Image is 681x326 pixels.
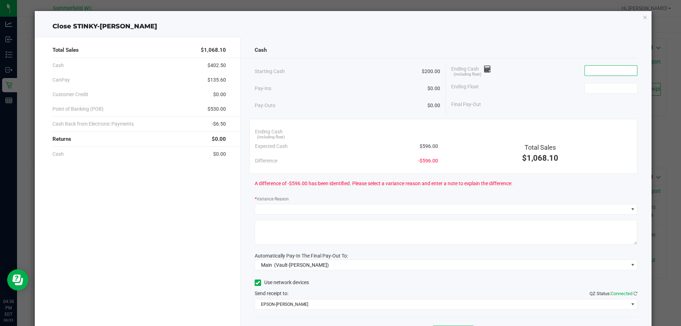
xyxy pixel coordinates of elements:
span: Send receipt to: [255,291,288,296]
span: Automatically Pay-In The Final Pay-Out To: [255,253,348,259]
span: Ending Float [451,83,479,94]
span: $402.50 [207,62,226,69]
span: $135.60 [207,76,226,84]
span: Ending Cash [451,65,491,76]
span: Pay-Outs [255,102,275,109]
span: Cash Back from Electronic Payments [52,120,134,128]
span: $596.00 [420,143,438,150]
span: Total Sales [525,144,556,151]
span: Pay-Ins [255,85,271,92]
span: Connected [611,291,632,296]
span: Cash [255,46,267,54]
span: $1,068.10 [522,154,558,162]
span: A difference of -$596.00 has been identified. Please select a variance reason and enter a note to... [255,180,512,187]
span: $200.00 [422,68,440,75]
span: $530.00 [207,105,226,113]
span: $0.00 [213,150,226,158]
span: Cash [52,62,64,69]
span: $1,068.10 [201,46,226,54]
span: CanPay [52,76,70,84]
span: (Vault-[PERSON_NAME]) [274,262,329,268]
span: $0.00 [427,85,440,92]
label: Variance Reason [255,196,289,202]
span: Difference [255,157,277,165]
span: QZ Status: [589,291,637,296]
span: Ending Cash [255,128,283,136]
span: Expected Cash [255,143,288,150]
span: Main [261,262,272,268]
span: $0.00 [212,135,226,143]
span: Customer Credit [52,91,88,98]
span: Total Sales [52,46,79,54]
span: -$596.00 [418,157,438,165]
label: Use network devices [255,279,309,286]
div: Close STINKY-[PERSON_NAME] [35,22,652,31]
span: (including float) [454,72,481,78]
span: $0.00 [427,102,440,109]
span: EPSON-[PERSON_NAME] [255,299,629,309]
span: (including float) [257,134,285,140]
div: Returns [52,132,226,147]
span: -$6.50 [212,120,226,128]
span: Starting Cash [255,68,285,75]
span: Point of Banking (POB) [52,105,104,113]
span: Final Pay-Out [451,101,481,108]
iframe: Resource center [7,269,28,291]
span: $0.00 [213,91,226,98]
span: Cash [52,150,64,158]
